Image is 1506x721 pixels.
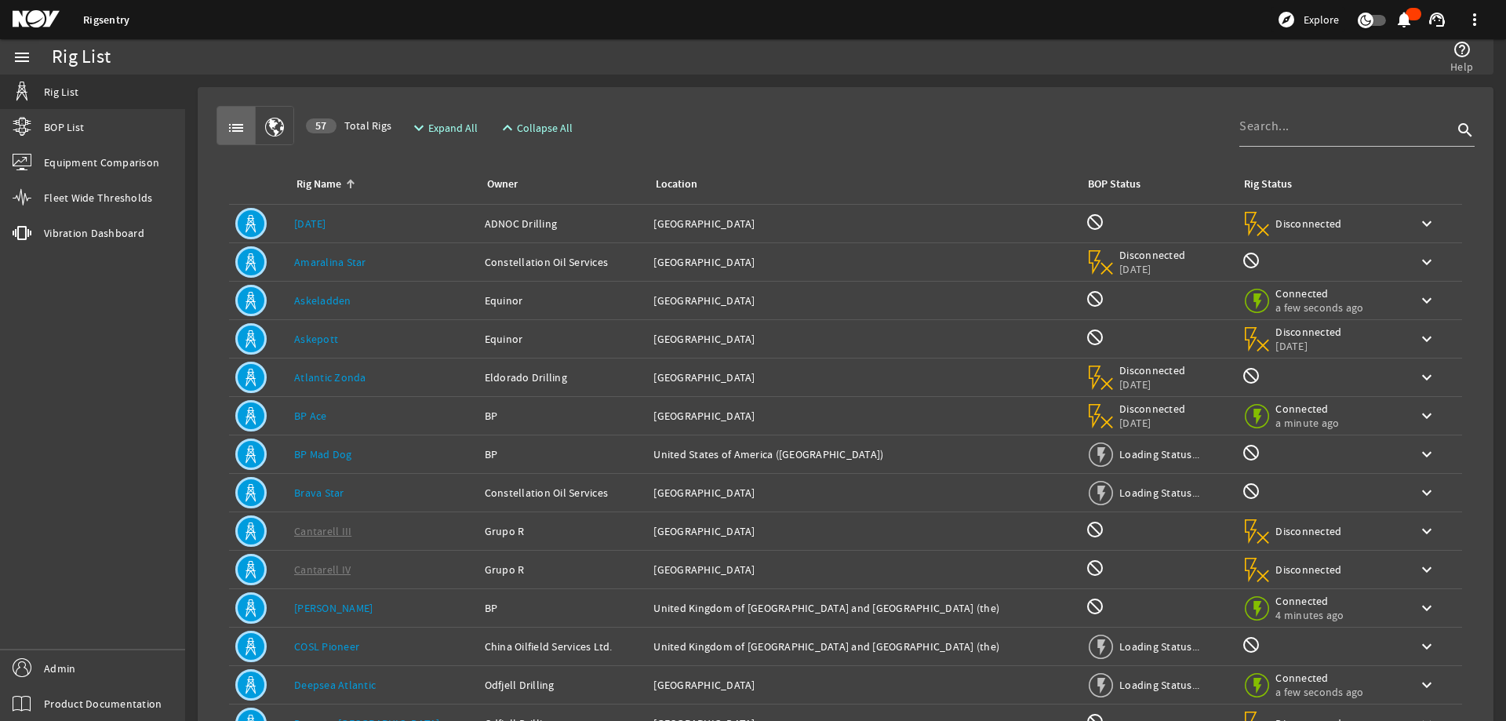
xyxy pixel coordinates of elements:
span: [DATE] [1119,262,1186,276]
a: Cantarell IV [294,563,351,577]
mat-icon: keyboard_arrow_down [1417,483,1436,502]
div: Equinor [485,331,642,347]
mat-icon: BOP Monitoring not available for this rig [1086,213,1104,231]
div: [GEOGRAPHIC_DATA] [653,331,1073,347]
div: BP [485,408,642,424]
mat-icon: expand_less [498,118,511,137]
div: Grupo R [485,562,642,577]
mat-icon: support_agent [1428,10,1446,29]
a: Rigsentry [83,13,129,27]
span: Collapse All [517,120,573,136]
mat-icon: keyboard_arrow_down [1417,560,1436,579]
mat-icon: BOP Monitoring not available for this rig [1086,597,1104,616]
a: [DATE] [294,217,326,231]
a: Askepott [294,332,338,346]
div: [GEOGRAPHIC_DATA] [653,485,1073,501]
span: Loading Status... [1119,678,1199,692]
a: Amaralina Star [294,255,366,269]
span: Help [1450,59,1473,75]
a: Atlantic Zonda [294,370,366,384]
mat-icon: keyboard_arrow_down [1417,445,1436,464]
mat-icon: BOP Monitoring not available for this rig [1086,328,1104,347]
div: United Kingdom of [GEOGRAPHIC_DATA] and [GEOGRAPHIC_DATA] (the) [653,600,1073,616]
mat-icon: Rig Monitoring not available for this rig [1242,635,1260,654]
span: Explore [1304,12,1339,27]
mat-icon: keyboard_arrow_down [1417,599,1436,617]
mat-icon: keyboard_arrow_down [1417,291,1436,310]
div: Location [656,176,697,193]
i: search [1456,121,1475,140]
mat-icon: list [227,118,246,137]
a: [PERSON_NAME] [294,601,373,615]
div: Owner [487,176,518,193]
mat-icon: help_outline [1453,40,1471,59]
span: Loading Status... [1119,486,1199,500]
div: Rig List [52,49,111,65]
span: [DATE] [1119,416,1186,430]
a: Deepsea Atlantic [294,678,376,692]
mat-icon: keyboard_arrow_down [1417,253,1436,271]
div: [GEOGRAPHIC_DATA] [653,562,1073,577]
mat-icon: keyboard_arrow_down [1417,406,1436,425]
mat-icon: menu [13,48,31,67]
span: BOP List [44,119,84,135]
span: Connected [1275,402,1342,416]
mat-icon: keyboard_arrow_down [1417,675,1436,694]
mat-icon: keyboard_arrow_down [1417,330,1436,348]
button: Explore [1271,7,1345,32]
mat-icon: Rig Monitoring not available for this rig [1242,482,1260,501]
div: Rig Status [1244,176,1292,193]
div: Constellation Oil Services [485,485,642,501]
span: Product Documentation [44,696,162,712]
div: Rig Name [296,176,341,193]
mat-icon: vibration [13,224,31,242]
mat-icon: explore [1277,10,1296,29]
div: Owner [485,176,635,193]
a: COSL Pioneer [294,639,359,654]
div: [GEOGRAPHIC_DATA] [653,523,1073,539]
span: Disconnected [1119,402,1186,416]
span: Expand All [428,120,478,136]
span: Disconnected [1275,325,1342,339]
mat-icon: keyboard_arrow_down [1417,637,1436,656]
span: Connected [1275,594,1344,608]
mat-icon: Rig Monitoring not available for this rig [1242,251,1260,270]
span: Disconnected [1275,563,1342,577]
div: [GEOGRAPHIC_DATA] [653,216,1073,231]
div: Grupo R [485,523,642,539]
div: [GEOGRAPHIC_DATA] [653,408,1073,424]
span: [DATE] [1119,377,1186,391]
mat-icon: keyboard_arrow_down [1417,214,1436,233]
div: China Oilfield Services Ltd. [485,639,642,654]
a: Cantarell III [294,524,351,538]
div: [GEOGRAPHIC_DATA] [653,293,1073,308]
div: Constellation Oil Services [485,254,642,270]
div: 57 [306,118,336,133]
mat-icon: keyboard_arrow_down [1417,368,1436,387]
span: a few seconds ago [1275,300,1363,315]
div: [GEOGRAPHIC_DATA] [653,370,1073,385]
mat-icon: BOP Monitoring not available for this rig [1086,289,1104,308]
div: ADNOC Drilling [485,216,642,231]
mat-icon: Rig Monitoring not available for this rig [1242,443,1260,462]
div: Equinor [485,293,642,308]
a: Brava Star [294,486,344,500]
div: BP [485,446,642,462]
div: BP [485,600,642,616]
span: Rig List [44,84,78,100]
mat-icon: expand_more [409,118,422,137]
div: BOP Status [1088,176,1140,193]
div: United Kingdom of [GEOGRAPHIC_DATA] and [GEOGRAPHIC_DATA] (the) [653,639,1073,654]
span: [DATE] [1275,339,1342,353]
mat-icon: notifications [1395,10,1413,29]
div: Rig Name [294,176,466,193]
a: Askeladden [294,293,351,308]
span: Total Rigs [306,118,391,133]
span: Loading Status... [1119,639,1199,654]
button: more_vert [1456,1,1493,38]
span: Disconnected [1119,363,1186,377]
span: Connected [1275,671,1363,685]
div: Location [653,176,1067,193]
span: Disconnected [1275,217,1342,231]
span: Connected [1275,286,1363,300]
